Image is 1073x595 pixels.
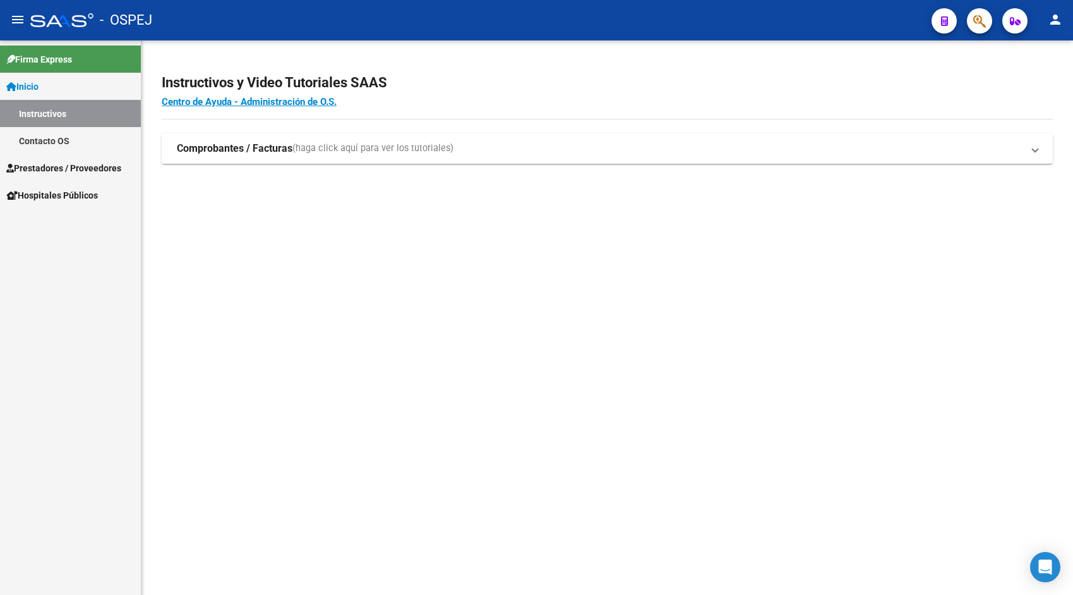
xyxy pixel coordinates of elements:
[292,142,453,156] span: (haga click aquí para ver los tutoriales)
[177,142,292,156] strong: Comprobantes / Facturas
[1048,12,1063,27] mat-icon: person
[6,80,39,94] span: Inicio
[162,71,1053,95] h2: Instructivos y Video Tutoriales SAAS
[1030,552,1060,582] div: Open Intercom Messenger
[6,52,72,66] span: Firma Express
[100,6,152,34] span: - OSPEJ
[6,161,121,175] span: Prestadores / Proveedores
[162,133,1053,164] mat-expansion-panel-header: Comprobantes / Facturas(haga click aquí para ver los tutoriales)
[6,188,98,202] span: Hospitales Públicos
[10,12,25,27] mat-icon: menu
[162,96,337,107] a: Centro de Ayuda - Administración de O.S.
